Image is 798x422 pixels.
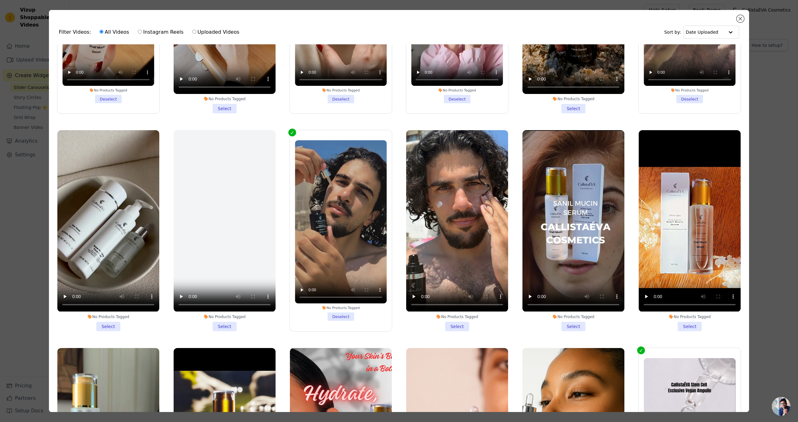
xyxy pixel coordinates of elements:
[664,26,739,39] div: Sort by:
[639,314,741,319] div: No Products Tagged
[174,314,276,319] div: No Products Tagged
[192,28,240,36] label: Uploaded Videos
[295,306,387,310] div: No Products Tagged
[174,96,276,101] div: No Products Tagged
[411,88,503,93] div: No Products Tagged
[137,28,184,36] label: Instagram Reels
[522,314,624,319] div: No Products Tagged
[59,25,243,39] div: Filter Videos:
[737,15,744,22] button: Close modal
[295,88,387,93] div: No Products Tagged
[57,314,159,319] div: No Products Tagged
[644,88,735,93] div: No Products Tagged
[406,314,508,319] div: No Products Tagged
[772,397,791,416] a: Open chat
[522,96,624,101] div: No Products Tagged
[62,88,154,93] div: No Products Tagged
[99,28,129,36] label: All Videos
